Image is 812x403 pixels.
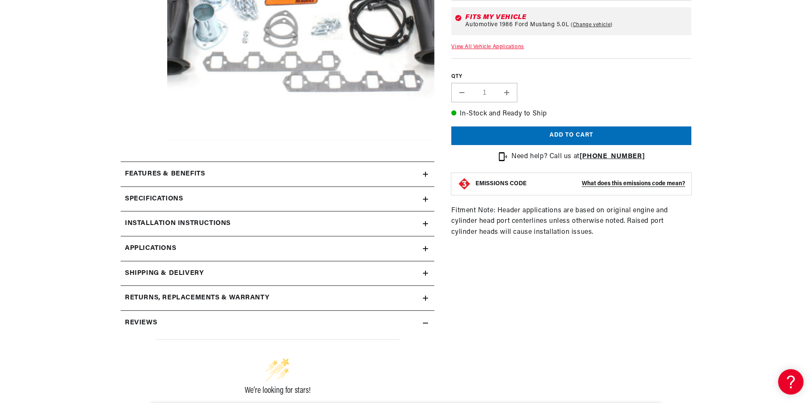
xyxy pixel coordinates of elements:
h2: Specifications [125,194,183,205]
a: Applications [121,236,434,261]
div: Fits my vehicle [465,14,688,21]
summary: Specifications [121,187,434,211]
p: Need help? Call us at [511,151,645,162]
a: [PHONE_NUMBER] [580,153,645,160]
summary: Features & Benefits [121,162,434,186]
div: We’re looking for stars! [155,387,400,395]
h2: Features & Benefits [125,169,205,180]
a: Change vehicle [571,22,613,28]
strong: EMISSIONS CODE [475,181,527,187]
h2: Installation instructions [125,218,231,229]
strong: What does this emissions code mean? [582,181,685,187]
span: Automotive 1986 Ford Mustang 5.0L [465,22,569,28]
h2: Shipping & Delivery [125,268,204,279]
summary: Shipping & Delivery [121,261,434,286]
summary: Installation instructions [121,211,434,236]
label: QTY [451,73,691,80]
summary: Returns, Replacements & Warranty [121,286,434,310]
span: Applications [125,243,176,254]
button: EMISSIONS CODEWhat does this emissions code mean? [475,180,685,188]
a: View All Vehicle Applications [451,44,524,49]
h2: Returns, Replacements & Warranty [125,293,269,304]
summary: Reviews [121,311,434,335]
img: Emissions code [458,177,471,191]
button: Add to cart [451,126,691,145]
p: In-Stock and Ready to Ship [451,109,691,120]
h2: Reviews [125,318,157,329]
